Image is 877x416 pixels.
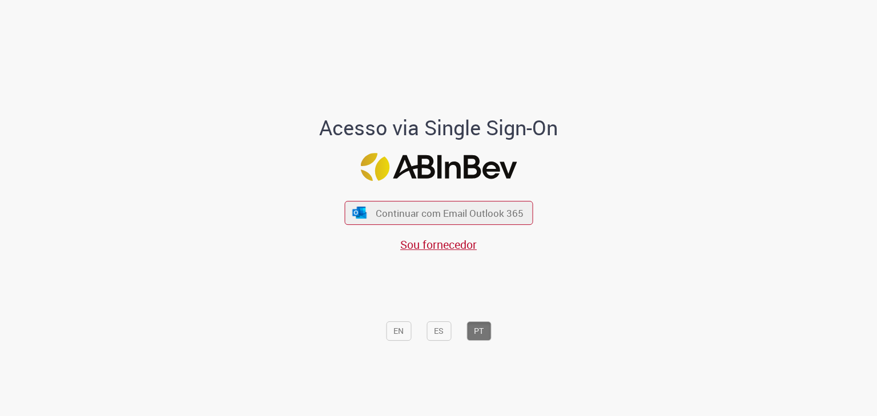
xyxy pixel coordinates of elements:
[344,201,533,225] button: ícone Azure/Microsoft 360 Continuar com Email Outlook 365
[360,153,517,181] img: Logo ABInBev
[376,207,524,220] span: Continuar com Email Outlook 365
[400,237,477,252] a: Sou fornecedor
[427,321,451,341] button: ES
[386,321,411,341] button: EN
[352,207,368,219] img: ícone Azure/Microsoft 360
[466,321,491,341] button: PT
[280,116,597,139] h1: Acesso via Single Sign-On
